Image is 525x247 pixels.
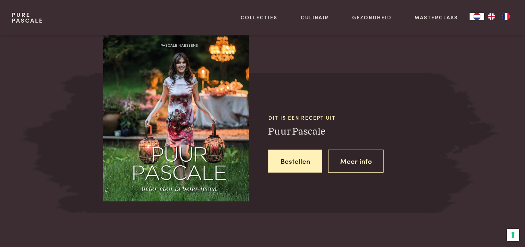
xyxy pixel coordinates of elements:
[328,150,384,173] a: Meer info
[352,13,392,21] a: Gezondheid
[470,13,484,20] div: Language
[484,13,513,20] ul: Language list
[268,150,322,173] a: Bestellen
[415,13,458,21] a: Masterclass
[268,114,430,121] span: Dit is een recept uit
[12,12,43,23] a: PurePascale
[484,13,499,20] a: EN
[470,13,513,20] aside: Language selected: Nederlands
[499,13,513,20] a: FR
[470,13,484,20] a: NL
[301,13,329,21] a: Culinair
[507,229,519,241] button: Uw voorkeuren voor toestemming voor trackingtechnologieën
[268,126,430,138] h3: Puur Pascale
[241,13,277,21] a: Collecties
